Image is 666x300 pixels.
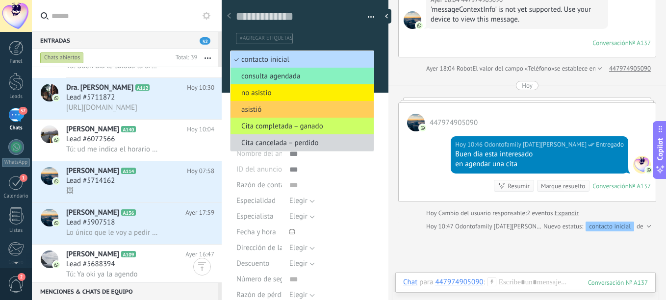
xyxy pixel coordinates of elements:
[522,81,533,90] div: Hoy
[586,222,634,231] div: contacto inicial
[508,181,530,191] div: Resumir
[66,93,115,102] span: Lead #5711872
[426,64,457,74] div: Ayer 18:04
[472,64,554,74] span: El valor del campo «Teléfono»
[236,181,294,189] span: Razón de contacto
[645,167,652,174] img: com.amocrm.amocrmwa.svg
[484,140,587,150] span: Odontofamily San Miguel (Oficina de Venta)
[236,193,282,209] div: Especialidad
[236,228,276,236] span: Fecha y hora
[236,272,282,287] div: Número de seguro
[187,125,214,134] span: Hoy 10:04
[629,39,651,47] div: № A137
[435,277,483,286] div: 447974905090
[240,35,292,42] span: #agregar etiquetas
[185,208,214,218] span: Ayer 17:59
[236,240,282,256] div: Dirección de la clínica
[289,256,315,272] button: Elegir
[2,58,30,65] div: Panel
[53,220,60,226] img: icon
[231,138,371,148] span: Cita cancelada – perdido
[236,209,282,225] div: Especialista
[289,290,307,300] span: Elegir
[289,209,315,225] button: Elegir
[407,114,425,131] span: 447974905090
[236,256,282,272] div: Descuento
[53,136,60,143] img: icon
[66,83,133,93] span: Dra. [PERSON_NAME]
[135,84,150,91] span: A112
[66,166,119,176] span: [PERSON_NAME]
[289,196,307,205] span: Elegir
[66,186,74,196] span: 🖼
[633,156,651,174] span: Odontofamily San Miguel
[121,251,135,257] span: A109
[231,88,371,98] span: no asistio
[289,193,315,209] button: Elegir
[588,278,648,287] div: 137
[541,181,585,191] div: Marque resuelto
[236,177,282,193] div: Razón de contacto
[455,222,558,230] span: Odontofamily San Miguel
[66,208,119,218] span: [PERSON_NAME]
[32,245,222,286] a: avataricon[PERSON_NAME]A109Ayer 16:47Lead #5688394Tú: Ya oki ya la agendo
[66,145,160,154] span: Tú: ud me indica el horario de su preferencia para poder agendarle
[2,193,30,200] div: Calendario
[236,162,282,177] div: ID del anuncio de TikTok
[592,39,629,47] div: Conversación
[236,197,276,204] span: Especialidad
[419,277,433,287] span: para
[66,103,137,112] span: [URL][DOMAIN_NAME]
[200,37,210,45] span: 32
[66,218,115,227] span: Lead #5907518
[289,212,307,221] span: Elegir
[416,22,423,29] img: com.amocrm.amocrmwa.svg
[53,178,60,185] img: icon
[609,64,651,74] a: 447974905090
[121,126,135,132] span: A140
[419,125,426,131] img: com.amocrm.amocrmwa.svg
[53,261,60,268] img: icon
[484,277,485,287] span: :
[236,291,291,299] span: Razón de pérdida
[289,243,307,252] span: Elegir
[430,118,478,127] span: 447974905090
[236,260,269,267] span: Descuento
[382,9,391,24] div: Ocultar
[32,161,222,202] a: avataricon[PERSON_NAME]A114Hoy 07:58Lead #5714162🖼
[2,125,30,131] div: Chats
[455,150,624,159] div: Buen dia esta interesado
[236,150,332,157] span: Nombre del anuncio de TikTok
[66,259,115,269] span: Lead #5688394
[629,182,651,190] div: № A137
[32,120,222,161] a: avataricon[PERSON_NAME]A140Hoy 10:04Lead #6072566Tú: ud me indica el horario de su preferencia pa...
[2,158,30,167] div: WhatsApp
[457,64,472,73] span: Robot
[32,282,218,300] div: Menciones & Chats de equipo
[32,31,218,49] div: Entradas
[187,166,214,176] span: Hoy 07:58
[32,78,222,119] a: avatariconDra. [PERSON_NAME]A112Hoy 10:30Lead #5711872[URL][DOMAIN_NAME]
[592,182,629,190] div: Conversación
[426,208,579,218] div: Cambio del usuario responsable:
[236,225,282,240] div: Fecha y hora
[455,140,484,150] div: Hoy 10:46
[236,166,313,173] span: ID del anuncio de TikTok
[187,83,214,93] span: Hoy 10:30
[236,275,294,283] span: Número de seguro
[66,270,138,279] span: Tú: Ya oki ya la agendo
[236,244,306,251] span: Dirección de la clínica
[289,259,307,268] span: Elegir
[32,203,222,244] a: avataricon[PERSON_NAME]A136Ayer 17:59Lead #5907518Lo único que le voy a pedir es que me tenga muc...
[231,122,371,131] span: Cita completada – ganado
[455,159,624,169] div: en agendar una cita
[20,174,27,182] span: 1
[555,208,579,218] a: Expandir
[53,95,60,101] img: icon
[19,107,27,115] span: 32
[18,273,26,281] span: 2
[40,52,84,64] div: Chats abiertos
[2,94,30,100] div: Leads
[66,250,119,259] span: [PERSON_NAME]
[185,250,214,259] span: Ayer 16:47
